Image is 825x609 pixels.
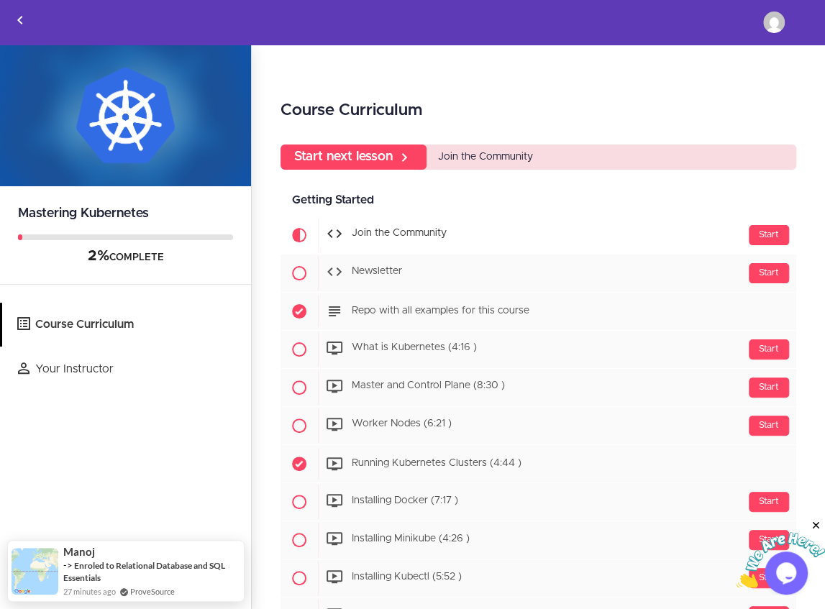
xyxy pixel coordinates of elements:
span: Installing Docker (7:17 ) [352,495,458,505]
a: Start Installing Docker (7:17 ) [281,483,796,521]
a: Completed item Repo with all examples for this course [281,293,796,330]
span: What is Kubernetes (4:16 ) [352,343,477,353]
a: Start What is Kubernetes (4:16 ) [281,331,796,368]
span: Completed item [281,293,318,330]
div: Getting Started [281,184,796,216]
a: Current item Start Join the Community [281,216,796,254]
span: Newsletter [352,267,402,277]
a: Start Installing Kubectl (5:52 ) [281,559,796,597]
span: Worker Nodes (6:21 ) [352,419,452,429]
a: Completed item Running Kubernetes Clusters (4:44 ) [281,445,796,482]
a: ProveSource [130,585,175,597]
a: Course Curriculum [2,303,251,347]
a: Back to courses [1,1,40,44]
div: Start [749,416,789,436]
img: provesource social proof notification image [12,548,58,595]
div: Start [749,339,789,360]
img: bittukp2000@gmail.com [763,12,785,33]
a: Your Instructor [2,347,251,391]
div: Start [749,225,789,245]
a: Start Installing Minikube (4:26 ) [281,521,796,559]
div: COMPLETE [18,247,233,266]
span: -> [63,559,73,571]
span: Installing Minikube (4:26 ) [352,534,470,544]
span: Join the Community [438,152,533,162]
span: Completed item [281,445,318,482]
span: 2% [88,249,109,263]
span: Repo with all examples for this course [352,306,529,316]
a: Enroled to Relational Database and SQL Essentials [63,560,225,583]
span: Current item [281,216,318,254]
div: Start [749,263,789,283]
span: Running Kubernetes Clusters (4:44 ) [352,459,521,469]
a: Start next lesson [281,145,427,170]
a: Start Master and Control Plane (8:30 ) [281,369,796,406]
svg: Back to courses [12,12,29,29]
span: Manoj [63,546,95,558]
iframe: chat widget [736,519,825,587]
div: Start [749,492,789,512]
a: Start Worker Nodes (6:21 ) [281,407,796,444]
span: Master and Control Plane (8:30 ) [352,381,505,391]
span: Installing Kubectl (5:52 ) [352,572,462,582]
h2: Course Curriculum [281,99,796,123]
span: Join the Community [352,229,447,239]
span: 27 minutes ago [63,585,116,597]
a: Start Newsletter [281,255,796,292]
div: Start [749,377,789,398]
